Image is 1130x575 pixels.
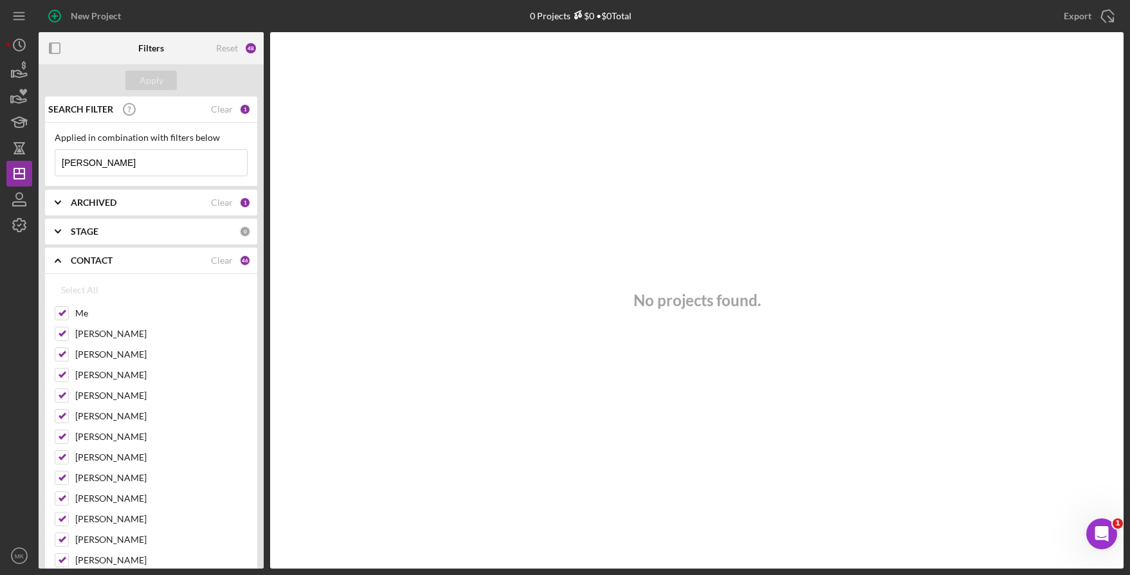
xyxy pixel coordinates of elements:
div: 0 Projects • $0 Total [530,10,632,21]
div: Export [1064,3,1091,29]
label: [PERSON_NAME] [75,451,248,464]
b: SEARCH FILTER [48,104,113,114]
div: Clear [211,255,233,266]
label: [PERSON_NAME] [75,471,248,484]
div: Reset [216,43,238,53]
b: ARCHIVED [71,197,116,208]
label: [PERSON_NAME] [75,369,248,381]
label: [PERSON_NAME] [75,554,248,567]
button: Select All [55,277,105,303]
label: [PERSON_NAME] [75,430,248,443]
span: 1 [1113,518,1123,529]
div: Clear [211,104,233,114]
label: [PERSON_NAME] [75,410,248,423]
button: Apply [125,71,177,90]
div: 48 [244,42,257,55]
div: 46 [239,255,251,266]
b: Filters [138,43,164,53]
div: 1 [239,197,251,208]
label: Me [75,307,248,320]
div: Select All [61,277,98,303]
div: Clear [211,197,233,208]
div: Apply [140,71,163,90]
div: 0 [239,226,251,237]
div: Applied in combination with filters below [55,132,248,143]
button: MK [6,543,32,569]
label: [PERSON_NAME] [75,389,248,402]
div: 1 [239,104,251,115]
text: MK [15,552,24,560]
div: $0 [570,10,594,21]
button: Export [1051,3,1124,29]
b: STAGE [71,226,98,237]
label: [PERSON_NAME] [75,513,248,525]
iframe: Intercom live chat [1086,518,1117,549]
label: [PERSON_NAME] [75,533,248,546]
button: New Project [39,3,134,29]
b: CONTACT [71,255,113,266]
div: New Project [71,3,121,29]
label: [PERSON_NAME] [75,348,248,361]
label: [PERSON_NAME] [75,492,248,505]
label: [PERSON_NAME] [75,327,248,340]
h3: No projects found. [633,291,761,309]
